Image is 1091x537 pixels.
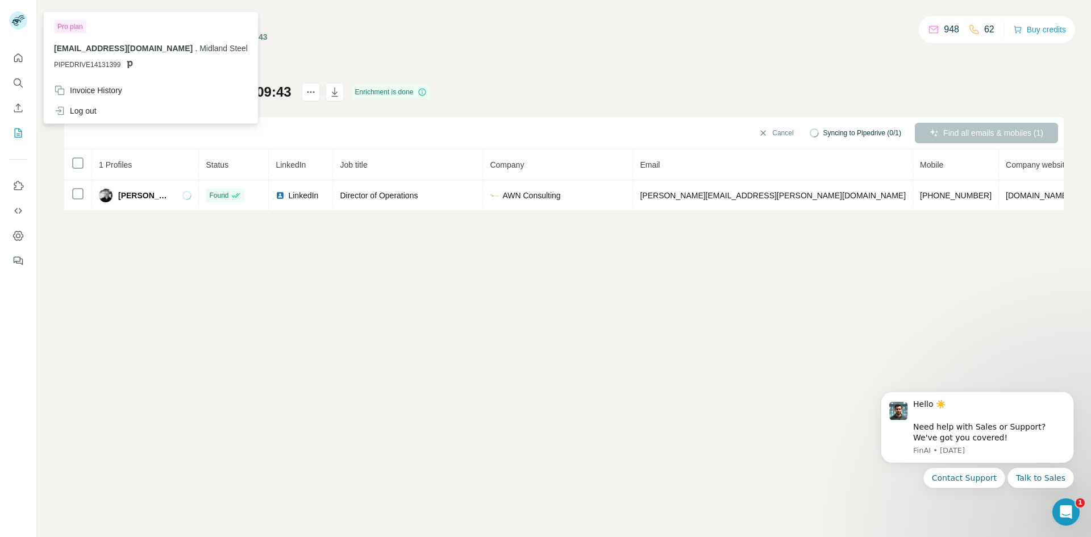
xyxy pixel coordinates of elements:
[195,44,197,53] span: .
[1076,498,1085,507] span: 1
[984,23,994,36] p: 62
[490,160,524,169] span: Company
[209,190,228,201] span: Found
[99,160,132,169] span: 1 Profiles
[99,189,113,202] img: Avatar
[490,191,499,200] img: company-logo
[9,123,27,143] button: My lists
[9,73,27,93] button: Search
[751,123,801,143] button: Cancel
[352,85,431,99] div: Enrichment is done
[199,44,248,53] span: Midland Steel
[640,160,660,169] span: Email
[302,83,320,101] button: actions
[54,44,193,53] span: [EMAIL_ADDRESS][DOMAIN_NAME]
[206,160,228,169] span: Status
[276,160,306,169] span: LinkedIn
[9,251,27,271] button: Feedback
[118,190,171,201] span: [PERSON_NAME]
[920,191,992,200] span: [PHONE_NUMBER]
[640,191,906,200] span: [PERSON_NAME][EMAIL_ADDRESS][PERSON_NAME][DOMAIN_NAME]
[276,191,285,200] img: LinkedIn logo
[288,190,318,201] span: LinkedIn
[1013,22,1066,38] button: Buy credits
[9,48,27,68] button: Quick start
[1006,160,1069,169] span: Company website
[54,85,122,96] div: Invoice History
[9,226,27,246] button: Dashboard
[9,176,27,196] button: Use Surfe on LinkedIn
[920,160,943,169] span: Mobile
[1052,498,1080,526] iframe: Intercom live chat
[9,201,27,221] button: Use Surfe API
[340,160,367,169] span: Job title
[340,191,418,200] span: Director of Operations
[1006,191,1069,200] span: [DOMAIN_NAME]
[54,105,97,116] div: Log out
[864,377,1091,531] iframe: Intercom notifications message
[823,128,901,138] span: Syncing to Pipedrive (0/1)
[54,20,86,34] div: Pro plan
[54,60,120,70] span: PIPEDRIVE14131399
[502,190,560,201] span: AWN Consulting
[944,23,959,36] p: 948
[9,98,27,118] button: Enrich CSV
